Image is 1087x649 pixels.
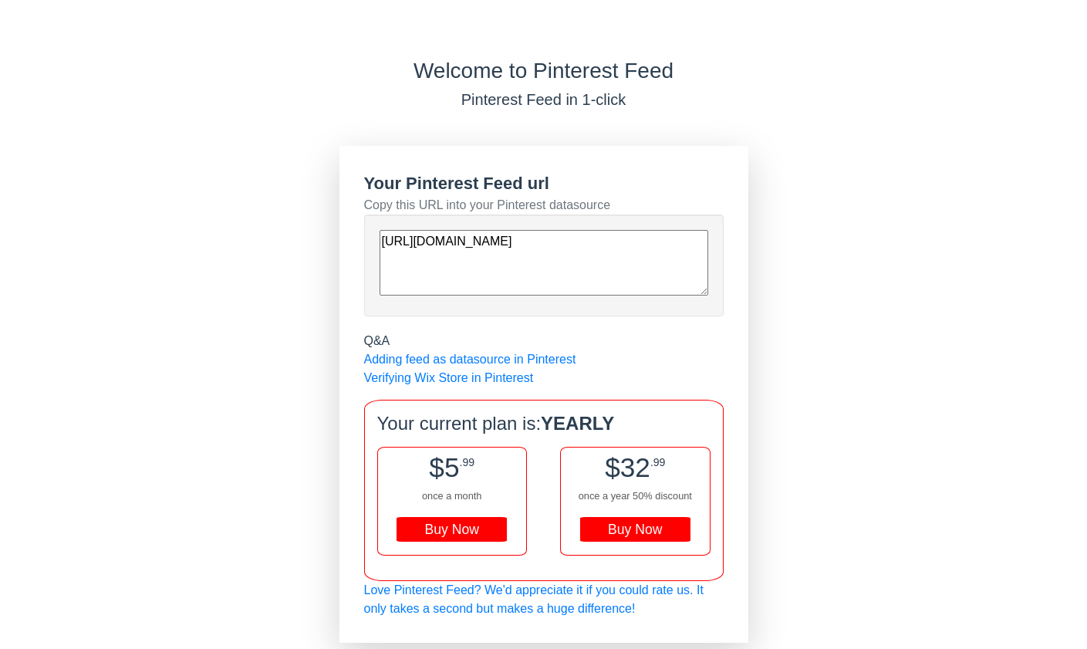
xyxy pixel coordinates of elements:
div: once a month [378,488,526,503]
span: $32 [605,452,650,482]
span: .99 [459,456,474,468]
a: Love Pinterest Feed? We'd appreciate it if you could rate us. It only takes a second but makes a ... [364,583,704,615]
h4: Your current plan is: [377,413,711,435]
div: once a year 50% discount [561,488,709,503]
div: Buy Now [397,517,507,542]
span: $5 [429,452,459,482]
div: Buy Now [580,517,690,542]
div: Q&A [364,332,724,350]
div: Your Pinterest Feed url [364,171,724,196]
span: .99 [650,456,666,468]
div: Copy this URL into your Pinterest datasource [364,196,724,215]
a: Adding feed as datasource in Pinterest [364,353,576,366]
b: YEARLY [541,413,614,434]
a: Verifying Wix Store in Pinterest [364,371,534,384]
